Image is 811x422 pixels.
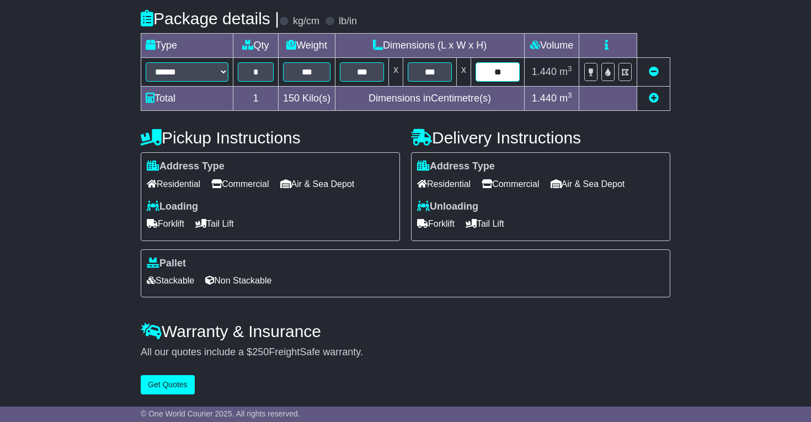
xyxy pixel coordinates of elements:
[205,272,271,289] span: Non Stackable
[417,201,478,213] label: Unloading
[568,65,572,73] sup: 3
[411,129,670,147] h4: Delivery Instructions
[532,66,557,77] span: 1.440
[141,87,233,111] td: Total
[252,346,269,357] span: 250
[280,175,355,193] span: Air & Sea Depot
[141,409,300,418] span: © One World Courier 2025. All rights reserved.
[147,201,198,213] label: Loading
[335,87,525,111] td: Dimensions in Centimetre(s)
[568,91,572,99] sup: 3
[141,9,279,28] h4: Package details |
[293,15,319,28] label: kg/cm
[147,161,225,173] label: Address Type
[141,129,400,147] h4: Pickup Instructions
[141,34,233,58] td: Type
[233,34,279,58] td: Qty
[649,93,659,104] a: Add new item
[525,34,579,58] td: Volume
[141,322,670,340] h4: Warranty & Insurance
[559,66,572,77] span: m
[147,258,186,270] label: Pallet
[211,175,269,193] span: Commercial
[195,215,234,232] span: Tail Lift
[482,175,539,193] span: Commercial
[279,34,335,58] td: Weight
[551,175,625,193] span: Air & Sea Depot
[335,34,525,58] td: Dimensions (L x W x H)
[389,58,403,87] td: x
[339,15,357,28] label: lb/in
[147,175,200,193] span: Residential
[279,87,335,111] td: Kilo(s)
[559,93,572,104] span: m
[141,346,670,359] div: All our quotes include a $ FreightSafe warranty.
[147,215,184,232] span: Forklift
[417,161,495,173] label: Address Type
[233,87,279,111] td: 1
[147,272,194,289] span: Stackable
[141,375,195,394] button: Get Quotes
[649,66,659,77] a: Remove this item
[457,58,471,87] td: x
[466,215,504,232] span: Tail Lift
[417,175,471,193] span: Residential
[417,215,455,232] span: Forklift
[283,93,300,104] span: 150
[532,93,557,104] span: 1.440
